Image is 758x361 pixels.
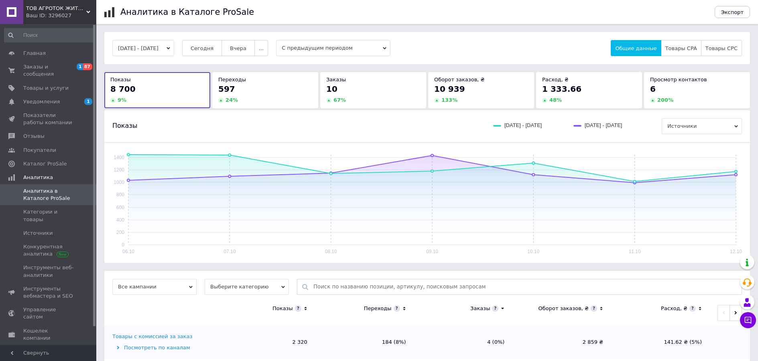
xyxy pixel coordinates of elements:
[740,312,756,328] button: Чат с покупателем
[84,98,92,105] span: 1
[441,97,457,103] span: 133 %
[112,40,174,56] button: [DATE] - [DATE]
[661,305,687,312] div: Расход, ₴
[116,205,124,210] text: 600
[23,50,46,57] span: Главная
[226,97,238,103] span: 24 %
[657,97,673,103] span: 200 %
[611,40,661,56] button: Общие данные
[118,97,126,103] span: 9 %
[23,208,74,223] span: Категории и товары
[23,188,74,202] span: Аналитика в Каталоге ProSale
[116,230,124,235] text: 200
[23,306,74,321] span: Управление сайтом
[23,112,74,126] span: Показатели работы компании
[23,98,60,105] span: Уведомления
[77,63,83,70] span: 1
[539,305,589,312] div: Оборот заказов, ₴
[542,84,581,94] span: 1 333.66
[705,45,738,51] span: Товары CPC
[23,133,45,140] span: Отзывы
[426,249,438,254] text: 09.10
[114,167,124,173] text: 1200
[615,45,656,51] span: Общие данные
[629,249,641,254] text: 11.10
[662,118,742,134] span: Источники
[326,84,337,94] span: 10
[120,7,254,17] h1: Аналитика в Каталоге ProSale
[110,77,131,83] span: Показы
[218,84,235,94] span: 597
[414,325,513,359] td: 4 (0%)
[4,28,95,42] input: Поиск
[112,121,137,130] span: Показы
[650,77,707,83] span: Просмотр контактов
[205,279,289,295] span: Выберите категорию
[26,5,86,12] span: ТОВ АГРОТОК ЖИТОМИР
[611,325,710,359] td: 141.62 ₴ (5%)
[83,63,92,70] span: 87
[23,174,53,181] span: Аналитика
[217,325,315,359] td: 2 320
[23,230,53,237] span: Источники
[23,160,67,167] span: Каталог ProSale
[224,249,236,254] text: 07.10
[122,249,134,254] text: 06.10
[23,85,69,92] span: Товары и услуги
[23,264,74,278] span: Инструменты веб-аналитики
[23,327,74,342] span: Кошелек компании
[191,45,213,51] span: Сегодня
[434,84,465,94] span: 10 939
[364,305,392,312] div: Переходы
[112,333,192,340] div: Товары с комиссией за заказ
[325,249,337,254] text: 08.10
[114,179,124,185] text: 1000
[512,325,611,359] td: 2 859 ₴
[112,279,197,295] span: Все кампании
[272,305,293,312] div: Показы
[222,40,255,56] button: Вчера
[114,155,124,160] text: 1400
[276,40,390,56] span: С предыдущим периодом
[434,77,485,83] span: Оборот заказов, ₴
[230,45,246,51] span: Вчера
[665,45,697,51] span: Товары CPA
[527,249,539,254] text: 10.10
[112,344,215,351] div: Посмотреть по каналам
[116,217,124,223] text: 400
[315,325,414,359] td: 184 (8%)
[23,147,56,154] span: Покупатели
[326,77,346,83] span: Заказы
[259,45,264,51] span: ...
[715,6,750,18] button: Экспорт
[182,40,222,56] button: Сегодня
[650,84,656,94] span: 6
[23,285,74,300] span: Инструменты вебмастера и SEO
[23,63,74,78] span: Заказы и сообщения
[549,97,562,103] span: 48 %
[542,77,569,83] span: Расход, ₴
[661,40,701,56] button: Товары CPA
[313,279,738,294] input: Поиск по названию позиции, артикулу, поисковым запросам
[26,12,96,19] div: Ваш ID: 3296027
[333,97,346,103] span: 67 %
[701,40,742,56] button: Товары CPC
[730,249,742,254] text: 12.10
[23,243,74,258] span: Конкурентная аналитика
[116,192,124,198] text: 800
[122,242,124,248] text: 0
[470,305,490,312] div: Заказы
[721,9,744,15] span: Экспорт
[110,84,136,94] span: 8 700
[218,77,246,83] span: Переходы
[254,40,268,56] button: ...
